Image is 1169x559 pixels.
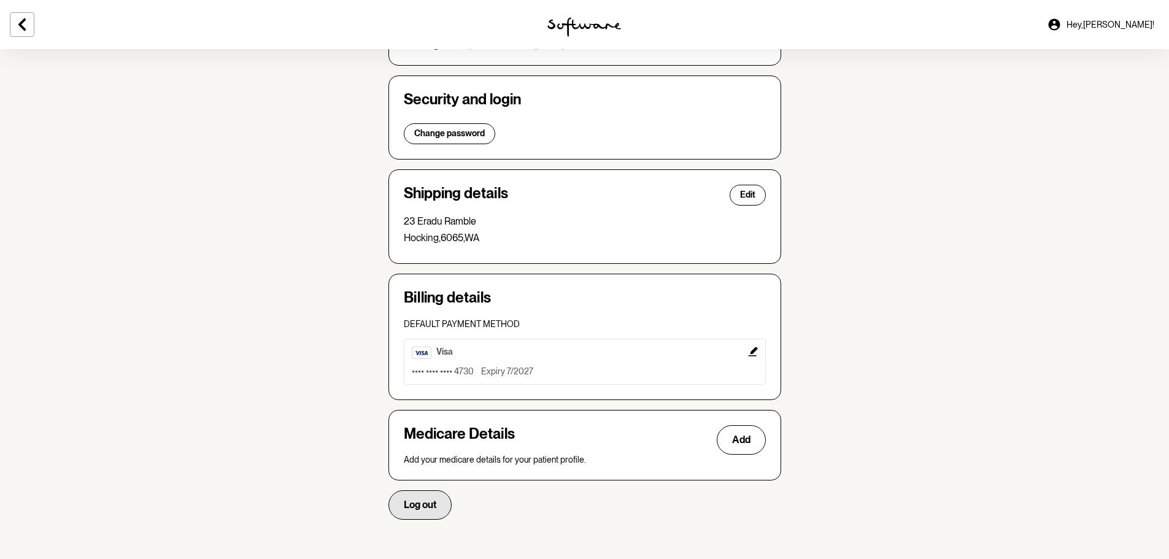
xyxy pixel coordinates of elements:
span: Add [732,434,750,445]
img: software logo [547,17,621,37]
h4: Shipping details [404,185,508,206]
span: Default payment method [404,319,520,329]
button: Edit [730,185,766,206]
a: Hey,[PERSON_NAME]! [1040,10,1162,39]
span: Hey, [PERSON_NAME] ! [1067,20,1154,30]
p: Hocking , 6065 , WA [404,232,766,244]
button: Add [717,425,766,455]
h4: Billing details [404,289,766,307]
span: visa [436,347,453,357]
p: Expiry 7/2027 [481,366,533,377]
span: Edit [740,190,755,200]
h4: Medicare Details [404,425,515,455]
button: Log out [388,490,452,520]
h4: Security and login [404,91,766,109]
p: 23 Eradu Ramble [404,215,766,227]
img: visa.d90d5dc0c0c428db6ba0.webp [412,347,431,359]
button: Edit [404,339,766,385]
button: Change password [404,123,495,144]
span: Change password [414,128,485,139]
p: •••• •••• •••• 4730 [412,366,474,377]
span: Log out [404,499,436,511]
p: Add your medicare details for your patient profile. [404,455,766,465]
